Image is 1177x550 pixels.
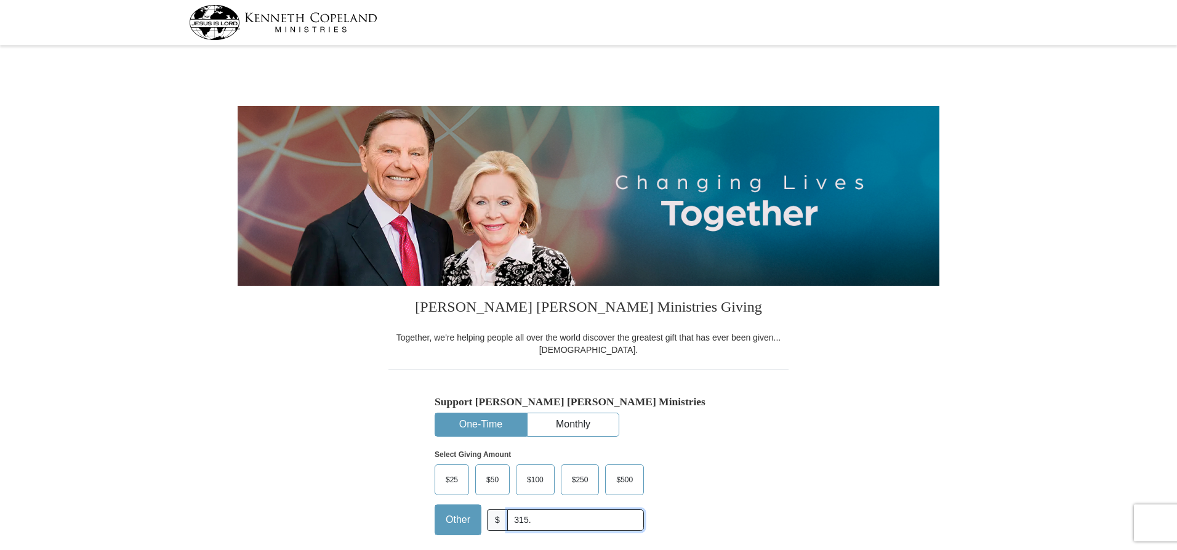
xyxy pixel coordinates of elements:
[388,331,789,356] div: Together, we're helping people all over the world discover the greatest gift that has ever been g...
[388,286,789,331] h3: [PERSON_NAME] [PERSON_NAME] Ministries Giving
[610,471,639,489] span: $500
[566,471,595,489] span: $250
[435,413,526,436] button: One-Time
[440,511,476,529] span: Other
[435,450,511,459] strong: Select Giving Amount
[435,395,742,408] h5: Support [PERSON_NAME] [PERSON_NAME] Ministries
[487,509,508,531] span: $
[440,471,464,489] span: $25
[480,471,505,489] span: $50
[521,471,550,489] span: $100
[507,509,644,531] input: Other Amount
[528,413,619,436] button: Monthly
[189,5,377,40] img: kcm-header-logo.svg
